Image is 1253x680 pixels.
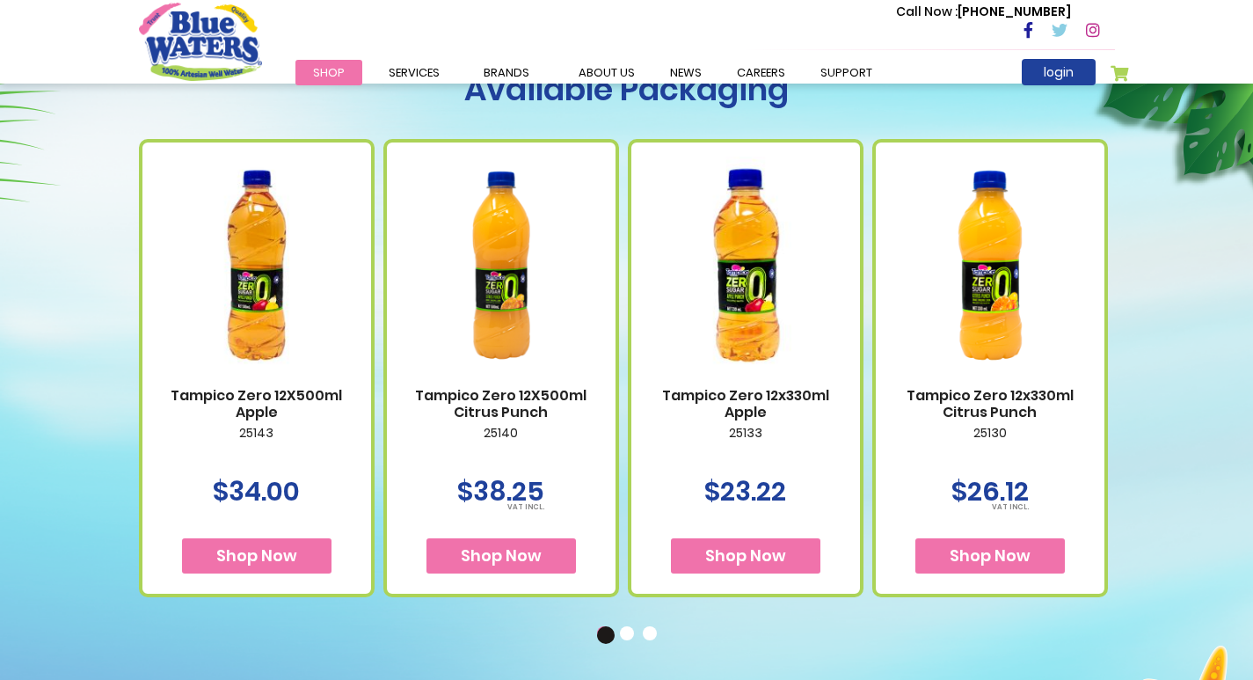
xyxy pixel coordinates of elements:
button: Shop Now [182,538,331,574]
a: Tampico Zero 12x330ml Citrus Punch [893,387,1087,420]
button: Shop Now [671,538,820,574]
img: Tampico Zero 12x330ml Citrus Punch [893,144,1087,386]
button: 1 of 3 [597,626,615,644]
a: login [1022,59,1096,85]
span: $34.00 [213,472,300,510]
p: 25143 [160,426,353,463]
span: Shop [313,64,345,81]
span: Shop Now [461,545,542,567]
img: Tampico Zero 12X500ml Citrus Punch [404,144,598,386]
img: Tampico Zero 12X500ml Apple [160,144,353,386]
span: Call Now : [896,3,958,20]
p: [PHONE_NUMBER] [896,3,1071,21]
span: $38.25 [457,472,544,510]
a: Tampico Zero 12X500ml Citrus Punch [404,387,598,420]
button: Shop Now [915,538,1065,574]
p: 25130 [893,426,1087,463]
a: News [652,60,719,85]
p: 25140 [404,426,598,463]
h1: Available Packaging [139,70,1115,108]
span: $23.22 [704,472,786,510]
a: careers [719,60,803,85]
a: Tampico Zero 12x330ml Apple [649,387,842,420]
a: about us [561,60,652,85]
span: $26.12 [951,472,1029,510]
button: 2 of 3 [620,626,637,644]
p: 25133 [649,426,842,463]
span: Brands [484,64,529,81]
span: Shop Now [216,545,297,567]
a: support [803,60,890,85]
span: Shop Now [950,545,1031,567]
button: Shop Now [426,538,576,574]
img: Tampico Zero 12x330ml Apple [649,144,842,386]
span: Services [389,64,440,81]
button: 3 of 3 [643,626,660,644]
a: Tampico Zero 12X500ml Apple [160,387,353,420]
a: store logo [139,3,262,80]
span: Shop Now [705,545,786,567]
